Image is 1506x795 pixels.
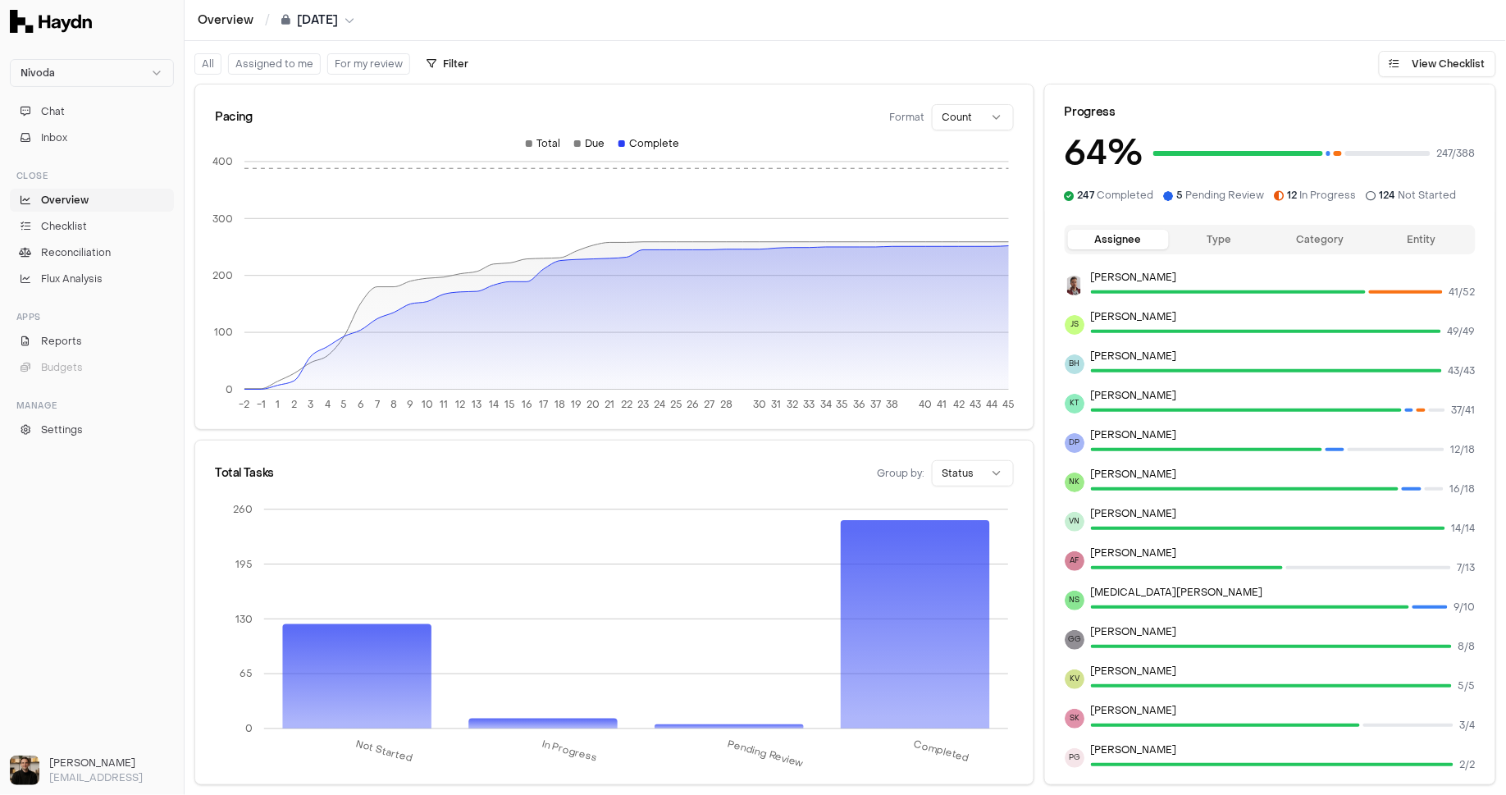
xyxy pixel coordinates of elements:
span: Flux Analysis [41,272,103,286]
span: SK [1065,709,1084,729]
span: PG [1065,748,1084,768]
span: 3 / 4 [1460,719,1476,732]
span: 7 / 13 [1458,561,1476,574]
span: Nivoda [21,66,55,80]
div: Progress [1065,104,1476,121]
tspan: Pending Review [728,738,806,770]
tspan: 400 [212,155,233,168]
span: 12 [1288,189,1298,202]
tspan: 300 [212,212,233,226]
span: Reconciliation [41,245,111,260]
span: GG [1065,630,1084,650]
span: 9 / 10 [1454,601,1476,614]
span: 37 / 41 [1452,404,1476,417]
button: Type [1169,230,1270,249]
p: [PERSON_NAME] [1091,743,1476,756]
span: Inbox [41,130,67,145]
tspan: 45 [1002,398,1015,411]
tspan: 44 [986,398,997,411]
h3: 64 % [1065,127,1143,179]
tspan: 32 [787,398,798,411]
span: 5 [1177,189,1184,202]
p: [PERSON_NAME] [1091,546,1476,560]
tspan: 10 [422,398,433,411]
a: Reconciliation [10,241,174,264]
tspan: 11 [440,398,448,411]
tspan: 31 [771,398,781,411]
img: JP Smit [1065,276,1084,295]
span: VN [1065,512,1084,532]
tspan: 14 [489,398,499,411]
tspan: 3 [308,398,314,411]
span: [DATE] [297,12,338,29]
tspan: 5 [341,398,348,411]
span: NK [1065,473,1084,492]
tspan: -2 [240,398,250,411]
tspan: 8 [390,398,397,411]
p: [PERSON_NAME] [1091,704,1476,717]
button: [DATE] [281,12,354,29]
span: / [262,11,273,28]
tspan: In Progress [541,738,600,765]
span: Not Started [1380,189,1457,202]
p: [PERSON_NAME] [1091,625,1476,638]
a: Flux Analysis [10,267,174,290]
tspan: 27 [705,398,715,411]
p: [EMAIL_ADDRESS] [49,770,174,785]
div: Manage [10,392,174,418]
nav: breadcrumb [185,12,367,29]
span: Overview [41,193,89,208]
img: Haydn Logo [10,10,92,33]
tspan: 30 [753,398,766,411]
button: Assignee [1068,230,1169,249]
tspan: Completed [914,738,972,765]
span: Pending Review [1177,189,1265,202]
p: [PERSON_NAME] [1091,310,1476,323]
p: [PERSON_NAME] [1091,271,1476,284]
tspan: 200 [212,269,233,282]
span: 2 / 2 [1460,758,1476,771]
tspan: 42 [953,398,965,411]
span: 41 / 52 [1449,286,1476,299]
button: All [194,53,221,75]
span: 8 / 8 [1458,640,1476,653]
span: DP [1065,433,1084,453]
div: Pacing [215,109,253,126]
span: 49 / 49 [1448,325,1476,338]
tspan: 4 [325,398,331,411]
tspan: 41 [938,398,947,411]
tspan: 12 [455,398,465,411]
div: Total [526,137,561,150]
button: For my review [327,53,410,75]
tspan: 23 [637,398,649,411]
div: Close [10,162,174,189]
button: Budgets [10,356,174,379]
span: 5 / 5 [1458,679,1476,692]
tspan: 2 [291,398,297,411]
span: Reports [41,334,82,349]
span: 16 / 18 [1450,482,1476,496]
a: Reports [10,330,174,353]
tspan: 37 [870,398,881,411]
tspan: 100 [214,326,233,339]
span: 247 / 388 [1437,147,1476,160]
tspan: 38 [886,398,898,411]
button: Assigned to me [228,53,321,75]
tspan: 130 [235,613,253,626]
span: BH [1065,354,1084,374]
p: [MEDICAL_DATA][PERSON_NAME] [1091,586,1476,599]
tspan: 22 [621,398,632,411]
span: Completed [1078,189,1154,202]
a: Overview [198,12,253,29]
span: Settings [41,423,83,437]
tspan: 25 [670,398,682,411]
tspan: 9 [408,398,414,411]
tspan: 40 [919,398,932,411]
div: Complete [618,137,680,150]
p: [PERSON_NAME] [1091,350,1476,363]
span: In Progress [1288,189,1357,202]
button: Nivoda [10,59,174,87]
div: Due [574,137,605,150]
tspan: 26 [687,398,699,411]
tspan: 43 [970,398,981,411]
